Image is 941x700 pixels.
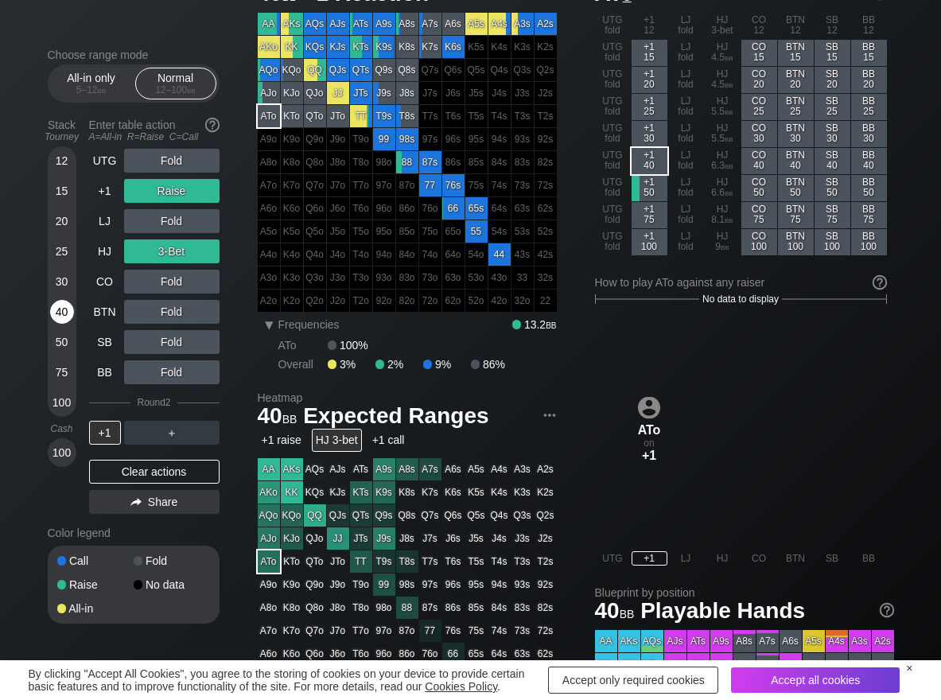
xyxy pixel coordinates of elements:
[57,555,134,566] div: Call
[741,67,777,93] div: CO 20
[535,151,557,173] div: 100% fold in prior round
[906,662,912,675] div: ×
[89,131,220,142] div: A=All-in R=Raise C=Call
[327,151,349,173] div: 100% fold in prior round
[419,36,441,58] div: K7s
[705,94,741,120] div: HJ 5.5
[41,112,83,149] div: Stack
[258,151,280,173] div: 100% fold in prior round
[705,229,741,255] div: HJ 9
[258,128,280,150] div: 100% fold in prior round
[535,243,557,266] div: 100% fold in prior round
[396,82,418,104] div: J8s
[327,174,349,196] div: 100% fold in prior round
[778,67,814,93] div: BTN 20
[595,276,887,289] div: How to play ATo against any raiser
[134,555,210,566] div: Fold
[281,290,303,312] div: 100% fold in prior round
[124,149,220,173] div: Fold
[741,94,777,120] div: CO 25
[258,36,280,58] div: AKo
[419,266,441,289] div: 100% fold in prior round
[373,13,395,35] div: A9s
[350,174,372,196] div: 100% fold in prior round
[350,151,372,173] div: 100% fold in prior round
[327,59,349,81] div: QJs
[304,290,326,312] div: 100% fold in prior round
[705,202,741,228] div: HJ 8.1
[465,82,488,104] div: 100% fold in prior round
[668,94,704,120] div: LJ fold
[50,149,74,173] div: 12
[396,151,418,173] div: 88
[442,197,465,220] div: 66
[725,187,733,198] span: bb
[632,175,667,201] div: +1 50
[124,209,220,233] div: Fold
[851,175,887,201] div: BB 50
[511,151,534,173] div: 100% fold in prior round
[442,59,465,81] div: 100% fold in prior round
[488,36,511,58] div: 100% fold in prior round
[725,133,733,144] span: bb
[50,330,74,354] div: 50
[595,94,631,120] div: UTG fold
[511,174,534,196] div: 100% fold in prior round
[465,243,488,266] div: 100% fold in prior round
[815,13,850,39] div: SB 12
[396,197,418,220] div: 100% fold in prior round
[535,174,557,196] div: 100% fold in prior round
[373,105,395,127] div: T9s
[124,179,220,203] div: Raise
[89,179,121,203] div: +1
[535,220,557,243] div: 100% fold in prior round
[511,243,534,266] div: 100% fold in prior round
[258,105,280,127] div: ATo
[281,36,303,58] div: KK
[373,290,395,312] div: 100% fold in prior round
[705,121,741,147] div: HJ 5.5
[511,105,534,127] div: 100% fold in prior round
[304,174,326,196] div: 100% fold in prior round
[632,229,667,255] div: +1 100
[57,579,134,590] div: Raise
[632,67,667,93] div: +1 20
[304,105,326,127] div: QTo
[373,36,395,58] div: K9s
[511,128,534,150] div: 100% fold in prior round
[50,270,74,294] div: 30
[419,59,441,81] div: 100% fold in prior round
[815,148,850,174] div: SB 40
[778,175,814,201] div: BTN 50
[595,13,631,39] div: UTG fold
[535,266,557,289] div: 100% fold in prior round
[668,148,704,174] div: LJ fold
[396,290,418,312] div: 100% fold in prior round
[815,121,850,147] div: SB 30
[442,220,465,243] div: 100% fold in prior round
[595,121,631,147] div: UTG fold
[41,131,83,142] div: Tourney
[511,36,534,58] div: 100% fold in prior round
[89,300,121,324] div: BTN
[419,290,441,312] div: 100% fold in prior round
[50,441,74,465] div: 100
[488,243,511,266] div: 44
[304,220,326,243] div: 100% fold in prior round
[89,239,121,263] div: HJ
[488,151,511,173] div: 100% fold in prior round
[851,94,887,120] div: BB 25
[442,105,465,127] div: 100% fold in prior round
[595,40,631,66] div: UTG fold
[350,197,372,220] div: 100% fold in prior round
[725,52,733,63] span: bb
[488,174,511,196] div: 100% fold in prior round
[304,151,326,173] div: 100% fold in prior round
[327,243,349,266] div: 100% fold in prior round
[134,579,210,590] div: No data
[350,243,372,266] div: 100% fold in prior round
[373,243,395,266] div: 100% fold in prior round
[488,82,511,104] div: 100% fold in prior round
[465,105,488,127] div: 100% fold in prior round
[595,229,631,255] div: UTG fold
